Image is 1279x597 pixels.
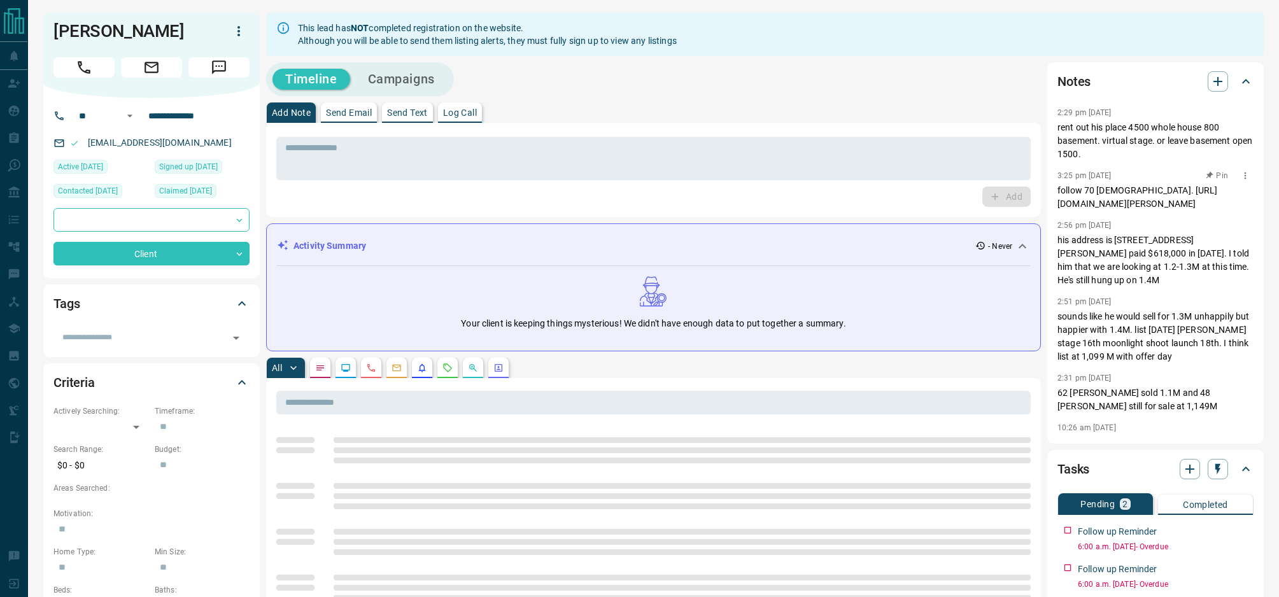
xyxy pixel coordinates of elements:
[188,57,250,78] span: Message
[1057,374,1112,383] p: 2:31 pm [DATE]
[1057,171,1112,180] p: 3:25 pm [DATE]
[1078,563,1157,576] p: Follow up Reminder
[122,108,138,123] button: Open
[1080,500,1115,509] p: Pending
[277,234,1030,258] div: Activity Summary- Never
[298,17,677,52] div: This lead has completed registration on the website. Although you will be able to send them listi...
[53,57,115,78] span: Call
[468,363,478,373] svg: Opportunities
[1057,121,1254,161] p: rent out his place 4500 whole house 800 basement. virtual stage. or leave basement open 1500.
[88,137,232,148] a: [EMAIL_ADDRESS][DOMAIN_NAME]
[53,160,148,178] div: Wed May 27 2020
[1057,297,1112,306] p: 2:51 pm [DATE]
[1057,234,1254,287] p: his address is [STREET_ADDRESS][PERSON_NAME] paid $618,000 in [DATE]. I told him that we are look...
[159,160,218,173] span: Signed up [DATE]
[387,108,428,117] p: Send Text
[155,184,250,202] div: Wed May 27 2020
[58,185,118,197] span: Contacted [DATE]
[1078,525,1157,538] p: Follow up Reminder
[159,185,212,197] span: Claimed [DATE]
[1057,108,1112,117] p: 2:29 pm [DATE]
[155,444,250,455] p: Budget:
[53,508,250,519] p: Motivation:
[355,69,448,90] button: Campaigns
[417,363,427,373] svg: Listing Alerts
[1057,423,1116,432] p: 10:26 am [DATE]
[366,363,376,373] svg: Calls
[442,363,453,373] svg: Requests
[53,405,148,417] p: Actively Searching:
[1078,579,1254,590] p: 6:00 a.m. [DATE] - Overdue
[53,584,148,596] p: Beds:
[121,57,182,78] span: Email
[1057,454,1254,484] div: Tasks
[1122,500,1127,509] p: 2
[461,317,845,330] p: Your client is keeping things mysterious! We didn't have enough data to put together a summary.
[1057,386,1254,413] p: 62 [PERSON_NAME] sold 1.1M and 48 [PERSON_NAME] still for sale at 1,149M
[70,139,79,148] svg: Email Valid
[155,405,250,417] p: Timeframe:
[1078,541,1254,552] p: 6:00 a.m. [DATE] - Overdue
[988,241,1012,252] p: - Never
[392,363,402,373] svg: Emails
[155,584,250,596] p: Baths:
[293,239,366,253] p: Activity Summary
[53,184,148,202] div: Thu Nov 07 2024
[53,372,95,393] h2: Criteria
[53,367,250,398] div: Criteria
[227,329,245,347] button: Open
[443,108,477,117] p: Log Call
[1057,66,1254,97] div: Notes
[53,293,80,314] h2: Tags
[1183,500,1228,509] p: Completed
[1057,71,1091,92] h2: Notes
[326,108,372,117] p: Send Email
[58,160,103,173] span: Active [DATE]
[53,455,148,476] p: $0 - $0
[53,288,250,319] div: Tags
[155,546,250,558] p: Min Size:
[1199,170,1236,181] button: Pin
[1057,310,1254,363] p: sounds like he would sell for 1.3M unhappily but happier with 1.4M. list [DATE] [PERSON_NAME] sta...
[315,363,325,373] svg: Notes
[341,363,351,373] svg: Lead Browsing Activity
[53,21,209,41] h1: [PERSON_NAME]
[155,160,250,178] div: Wed May 27 2020
[1057,459,1089,479] h2: Tasks
[351,23,369,33] strong: NOT
[53,482,250,494] p: Areas Searched:
[1057,184,1254,211] p: follow 70 [DEMOGRAPHIC_DATA]. [URL][DOMAIN_NAME][PERSON_NAME]
[53,242,250,265] div: Client
[272,108,311,117] p: Add Note
[53,546,148,558] p: Home Type:
[53,444,148,455] p: Search Range:
[272,363,282,372] p: All
[1057,221,1112,230] p: 2:56 pm [DATE]
[493,363,504,373] svg: Agent Actions
[272,69,350,90] button: Timeline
